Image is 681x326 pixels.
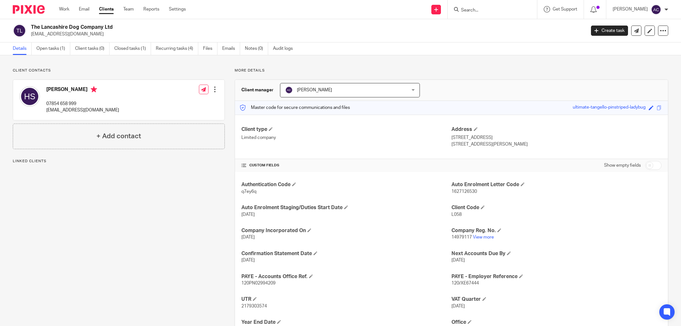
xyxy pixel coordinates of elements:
span: 1627126530 [451,189,477,194]
p: [STREET_ADDRESS] [451,134,662,141]
h3: Client manager [241,87,274,93]
p: More details [235,68,668,73]
a: Closed tasks (1) [114,42,151,55]
a: Clients [99,6,114,12]
span: [DATE] [241,212,255,217]
h4: Client Code [451,204,662,211]
h4: [PERSON_NAME] [46,86,119,94]
span: [DATE] [241,235,255,239]
a: Details [13,42,32,55]
h4: Confirmation Statement Date [241,250,451,257]
h4: VAT Quarter [451,296,662,303]
a: Open tasks (1) [36,42,70,55]
span: Get Support [553,7,577,11]
h4: UTR [241,296,451,303]
h4: Year End Date [241,319,451,326]
a: Work [59,6,69,12]
input: Search [460,8,518,13]
span: [PERSON_NAME] [297,88,332,92]
h4: Authentication Code [241,181,451,188]
span: L058 [451,212,462,217]
img: svg%3E [19,86,40,107]
img: svg%3E [13,24,26,37]
img: svg%3E [285,86,293,94]
span: [DATE] [451,258,465,262]
h4: Auto Enrolment Letter Code [451,181,662,188]
span: [DATE] [241,258,255,262]
a: Recurring tasks (4) [156,42,198,55]
label: Show empty fields [604,162,641,169]
img: Pixie [13,5,45,14]
h4: Next Accounts Due By [451,250,662,257]
div: ultimate-tangello-pinstriped-ladybug [573,104,646,111]
p: Master code for secure communications and files [240,104,350,111]
h4: Auto Enrolment Staging/Duties Start Date [241,204,451,211]
h4: PAYE - Accounts Office Ref. [241,273,451,280]
p: [STREET_ADDRESS][PERSON_NAME] [451,141,662,148]
span: [DATE] [451,304,465,308]
p: Linked clients [13,159,225,164]
a: Client tasks (0) [75,42,110,55]
p: [EMAIL_ADDRESS][DOMAIN_NAME] [46,107,119,113]
span: 14979117 [451,235,472,239]
span: 2179303574 [241,304,267,308]
h4: Client type [241,126,451,133]
a: Reports [143,6,159,12]
h2: The Lancashire Dog Company Ltd [31,24,471,31]
h4: Company Incorporated On [241,227,451,234]
span: 120/XE67444 [451,281,479,285]
span: q7ey6q [241,189,256,194]
p: Client contacts [13,68,225,73]
a: Notes (0) [245,42,268,55]
a: Settings [169,6,186,12]
h4: CUSTOM FIELDS [241,163,451,168]
a: Email [79,6,89,12]
span: 120PN02994209 [241,281,276,285]
h4: Address [451,126,662,133]
img: svg%3E [651,4,661,15]
h4: PAYE - Employer Reference [451,273,662,280]
a: View more [473,235,494,239]
p: 07854 658 999 [46,101,119,107]
a: Files [203,42,217,55]
a: Emails [222,42,240,55]
h4: Office [451,319,662,326]
i: Primary [91,86,97,93]
h4: Company Reg. No. [451,227,662,234]
a: Team [123,6,134,12]
p: [PERSON_NAME] [613,6,648,12]
h4: + Add contact [96,131,141,141]
a: Audit logs [273,42,298,55]
p: Limited company [241,134,451,141]
p: [EMAIL_ADDRESS][DOMAIN_NAME] [31,31,581,37]
a: Create task [591,26,628,36]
